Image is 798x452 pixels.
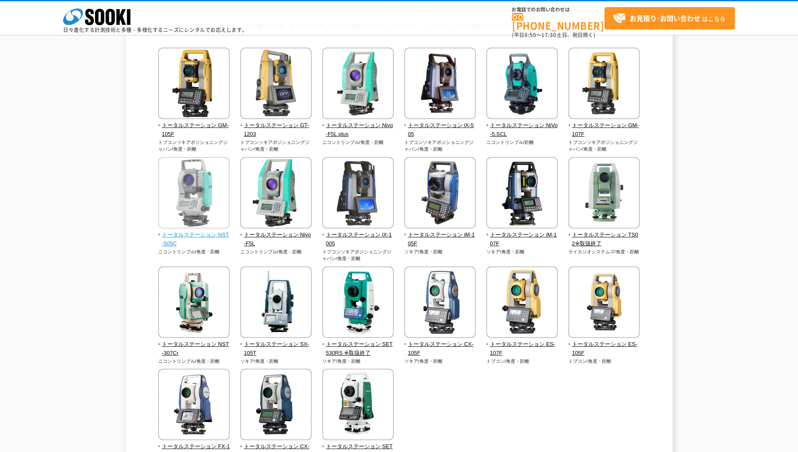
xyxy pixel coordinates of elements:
[486,248,558,255] p: ソキア/角度・距離
[158,231,230,248] span: トータルステーション NST-505C
[158,358,230,365] p: ニコントリンブル/角度・距離
[404,266,476,340] img: トータルステーション CX-105F
[158,340,230,358] span: トータルステーション NST-307Cr
[322,358,394,365] p: ソキア/角度・距離
[240,332,312,357] a: トータルステーション SX-105T
[568,231,640,248] span: トータルステーション TS02※取扱終了
[322,139,394,146] p: ニコントリンブル/角度・距離
[568,139,640,153] p: トプコンソキアポジショニングジャパン/角度・距離
[568,121,640,139] span: トータルステーション GM-107F
[322,332,394,357] a: トータルステーション SET530RS ※取扱終了
[158,223,230,248] a: トータルステーション NST-505C
[568,340,640,358] span: トータルステーション ES-105F
[322,231,394,248] span: トータルステーション iX-1005
[158,48,230,121] img: トータルステーション GM-105F
[158,121,230,139] span: トータルステーション GM-105F
[568,113,640,138] a: トータルステーション GM-107F
[322,223,394,248] a: トータルステーション iX-1005
[486,121,558,139] span: トータルステーション NiVo-5.SCL
[404,231,476,248] span: トータルステーション iM-105F
[404,248,476,255] p: ソキア/角度・距離
[568,332,640,357] a: トータルステーション ES-105F
[568,266,640,340] img: トータルステーション ES-105F
[568,223,640,248] a: トータルステーション TS02※取扱終了
[568,157,640,231] img: トータルステーション TS02※取扱終了
[158,266,230,340] img: トータルステーション NST-307Cr
[240,223,312,248] a: トータルステーション Nivo-F5L
[486,266,558,340] img: トータルステーション ES-107F
[158,332,230,357] a: トータルステーション NST-307Cr
[322,266,394,340] img: トータルステーション SET530RS ※取扱終了
[404,113,476,138] a: トータルステーション iX-505
[486,231,558,248] span: トータルステーション iM-107F
[322,48,394,121] img: トータルステーション Nivo-F5L plus
[568,48,640,121] img: トータルステーション GM-107F
[486,332,558,357] a: トータルステーション ES-107F
[240,358,312,365] p: ソキア/角度・距離
[486,157,558,231] img: トータルステーション iM-107F
[604,7,735,29] a: お見積り･お問い合わせはこちら
[322,113,394,138] a: トータルステーション Nivo-F5L plus
[404,340,476,358] span: トータルステーション CX-105F
[63,27,247,32] p: 日々進化する計測技術と多種・多様化するニーズにレンタルでお応えします。
[240,139,312,153] p: トプコンソキアポジショニングジャパン/角度・距離
[158,369,230,442] img: トータルステーション FX-103
[322,369,394,442] img: トータルステーション SET650XS※取扱終了
[240,157,312,231] img: トータルステーション Nivo-F5L
[404,223,476,248] a: トータルステーション iM-105F
[486,113,558,138] a: トータルステーション NiVo-5.SCL
[240,248,312,255] p: ニコントリンブル/角度・距離
[240,48,312,121] img: トータルステーション GT-1203
[322,157,394,231] img: トータルステーション iX-1005
[486,340,558,358] span: トータルステーション ES-107F
[512,7,604,12] span: お電話でのお問い合わせは
[240,231,312,248] span: トータルステーション Nivo-F5L
[322,340,394,358] span: トータルステーション SET530RS ※取扱終了
[486,358,558,365] p: トプコン/角度・距離
[568,358,640,365] p: トプコン/角度・距離
[240,121,312,139] span: トータルステーション GT-1203
[486,223,558,248] a: トータルステーション iM-107F
[630,13,700,23] strong: お見積り･お問い合わせ
[404,157,476,231] img: トータルステーション iM-105F
[158,248,230,255] p: ニコントリンブル/角度・距離
[240,369,312,442] img: トータルステーション CX-107F
[541,31,557,39] span: 17:30
[613,12,726,25] span: はこちら
[158,157,230,231] img: トータルステーション NST-505C
[240,340,312,358] span: トータルステーション SX-105T
[512,13,604,30] a: [PHONE_NUMBER]
[486,48,558,121] img: トータルステーション NiVo-5.SCL
[322,121,394,139] span: トータルステーション Nivo-F5L plus
[486,139,558,146] p: ニコントリンブル/距離
[404,139,476,153] p: トプコンソキアポジショニングジャパン/角度・距離
[512,31,595,39] span: (平日 ～ 土日、祝日除く)
[158,139,230,153] p: トプコンソキアポジショニングジャパン/角度・距離
[525,31,536,39] span: 8:50
[404,332,476,357] a: トータルステーション CX-105F
[158,113,230,138] a: トータルステーション GM-105F
[240,113,312,138] a: トータルステーション GT-1203
[404,48,476,121] img: トータルステーション iX-505
[404,358,476,365] p: ソキア/角度・距離
[568,248,640,255] p: ライカジオシステムズ/角度・距離
[240,266,312,340] img: トータルステーション SX-105T
[404,121,476,139] span: トータルステーション iX-505
[322,248,394,262] p: トプコンソキアポジショニングジャパン/角度・距離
